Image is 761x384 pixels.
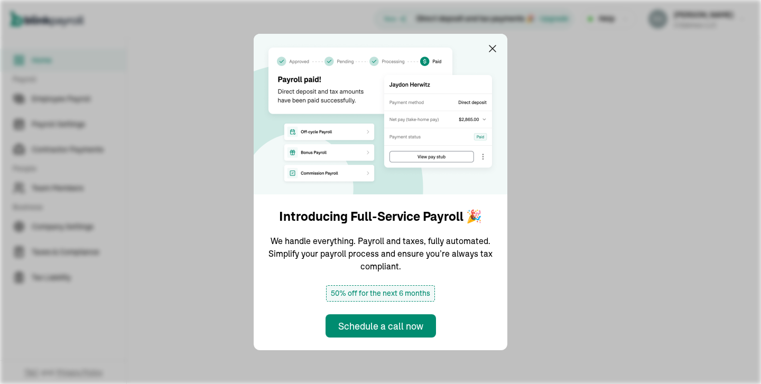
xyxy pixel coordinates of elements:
span: 50% off for the next 6 months [326,285,435,302]
img: announcement [254,34,507,194]
button: Schedule a call now [326,314,436,338]
div: Schedule a call now [338,319,423,333]
p: We handle everything. Payroll and taxes, fully automated. Simplify your payroll process and ensur... [266,235,495,273]
h1: Introducing Full-Service Payroll 🎉 [279,207,482,226]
